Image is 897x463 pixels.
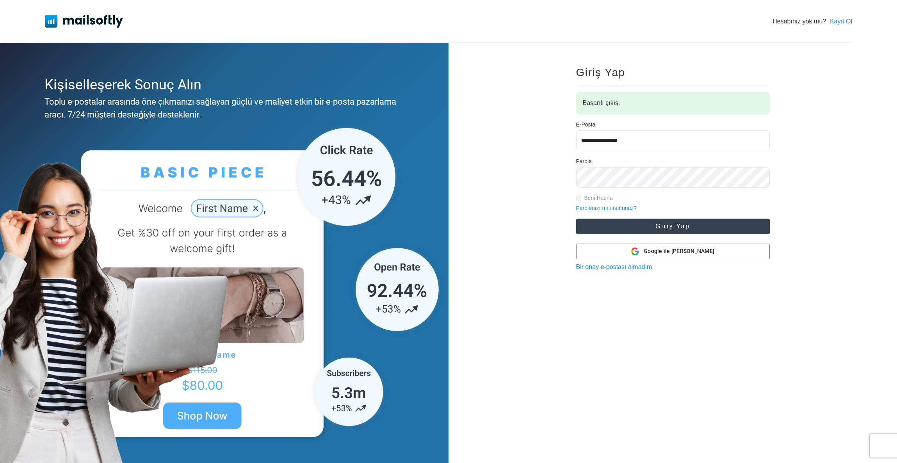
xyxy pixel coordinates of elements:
[644,247,714,255] span: Google ile [PERSON_NAME]
[44,74,400,95] div: Kişiselleşerek Sonuç Alın
[830,17,852,26] a: Kayıt Ol
[576,121,596,129] label: E-Posta
[576,219,770,234] button: Giriş Yap
[576,66,625,78] span: Giriş Yap
[576,264,652,270] a: Bir onay e-postası almadım
[772,17,852,26] div: Hesabınız yok mu?
[576,92,770,114] div: Başarılı çıkış.
[584,194,613,202] label: Beni Hatırla
[576,157,592,166] label: Parola
[576,205,637,211] a: Parolanızı mı unuttunuz?
[576,244,770,259] button: Google ile [PERSON_NAME]
[44,95,400,121] div: Toplu e-postalar arasında öne çıkmanızı sağlayan güçlü ve maliyet etkin bir e-posta pazarlama ara...
[45,15,123,27] img: Mailsoftly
